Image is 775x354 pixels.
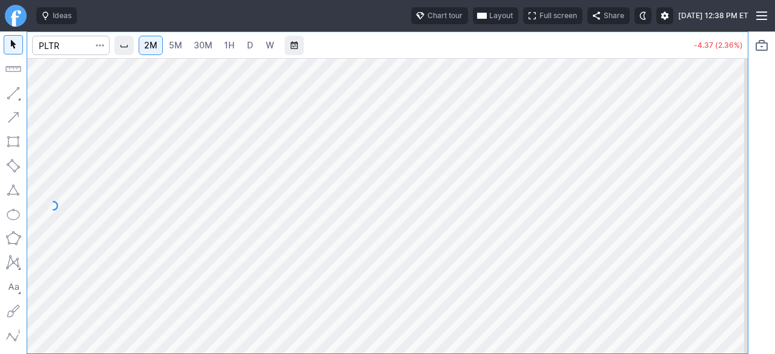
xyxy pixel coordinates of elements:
[4,132,23,151] button: Rectangle
[266,40,274,50] span: W
[247,40,253,50] span: D
[4,156,23,175] button: Rotated rectangle
[36,7,77,24] button: Ideas
[587,7,630,24] button: Share
[411,7,468,24] button: Chart tour
[4,59,23,79] button: Measure
[224,40,234,50] span: 1H
[656,7,673,24] button: Settings
[523,7,582,24] button: Full screen
[91,36,108,55] button: Search
[144,40,157,50] span: 2M
[260,36,280,55] a: W
[4,108,23,127] button: Arrow
[489,10,513,22] span: Layout
[114,36,134,55] button: Interval
[4,84,23,103] button: Line
[539,10,577,22] span: Full screen
[4,180,23,200] button: Triangle
[752,36,771,55] button: Portfolio watchlist
[4,229,23,248] button: Polygon
[194,40,213,50] span: 30M
[678,10,748,22] span: [DATE] 12:38 PM ET
[219,36,240,55] a: 1H
[4,277,23,297] button: Text
[427,10,463,22] span: Chart tour
[4,301,23,321] button: Brush
[169,40,182,50] span: 5M
[4,253,23,272] button: XABCD
[604,10,624,22] span: Share
[4,326,23,345] button: Elliott waves
[32,36,110,55] input: Search
[285,36,304,55] button: Range
[139,36,163,55] a: 2M
[4,205,23,224] button: Ellipse
[635,7,651,24] button: Toggle dark mode
[694,42,743,49] p: -4.37 (2.36%)
[473,7,518,24] button: Layout
[5,5,27,27] a: Finviz.com
[4,35,23,54] button: Mouse
[53,10,71,22] span: Ideas
[240,36,260,55] a: D
[163,36,188,55] a: 5M
[188,36,218,55] a: 30M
